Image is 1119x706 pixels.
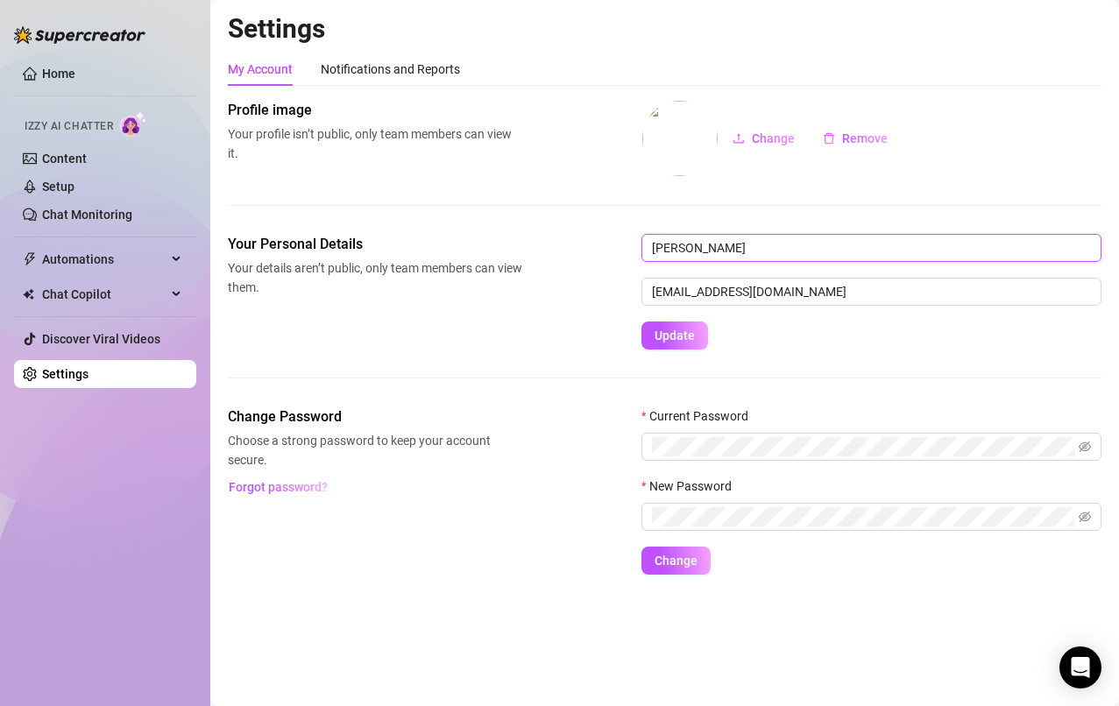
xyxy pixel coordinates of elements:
span: Remove [842,131,888,145]
span: Chat Copilot [42,280,166,308]
span: Izzy AI Chatter [25,118,113,135]
label: Current Password [641,406,760,426]
label: New Password [641,477,743,496]
span: Change [752,131,795,145]
span: Automations [42,245,166,273]
div: Notifications and Reports [321,60,460,79]
input: New Password [652,507,1075,526]
span: Choose a strong password to keep your account secure. [228,431,522,469]
input: Current Password [652,437,1075,456]
span: eye-invisible [1079,441,1091,453]
img: Chat Copilot [23,288,34,300]
span: eye-invisible [1079,511,1091,523]
a: Home [42,67,75,81]
a: Chat Monitoring [42,208,132,222]
a: Discover Viral Videos [42,332,160,346]
button: Change [641,547,711,575]
span: delete [823,132,835,145]
button: Remove [809,124,902,152]
a: Content [42,152,87,166]
input: Enter new email [641,278,1101,306]
button: Change [719,124,809,152]
span: Forgot password? [229,480,328,494]
span: Profile image [228,100,522,121]
button: Update [641,321,708,349]
span: Update [655,328,695,342]
span: upload [733,132,745,145]
img: profilePics%2Fv3mdGzP9QhQTTzPJ2AmdMINF80F2.jpeg [642,101,718,176]
button: Forgot password? [228,473,328,501]
a: Settings [42,367,89,381]
span: Change [655,554,698,568]
span: Your profile isn’t public, only team members can view it. [228,124,522,163]
img: AI Chatter [120,111,147,137]
span: thunderbolt [23,252,37,266]
a: Setup [42,180,74,194]
img: logo-BBDzfeDw.svg [14,26,145,44]
div: My Account [228,60,293,79]
span: Your details aren’t public, only team members can view them. [228,258,522,297]
span: Change Password [228,406,522,427]
input: Enter name [641,234,1101,262]
h2: Settings [228,12,1101,46]
span: Your Personal Details [228,234,522,255]
div: Open Intercom Messenger [1059,646,1101,688]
